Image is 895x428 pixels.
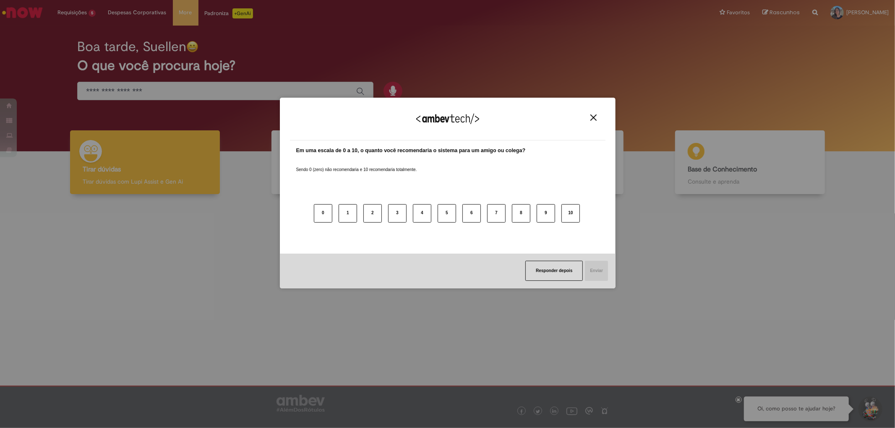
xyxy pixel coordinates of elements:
[512,204,530,223] button: 8
[561,204,580,223] button: 10
[296,147,526,155] label: Em uma escala de 0 a 10, o quanto você recomendaria o sistema para um amigo ou colega?
[413,204,431,223] button: 4
[363,204,382,223] button: 2
[296,157,417,173] label: Sendo 0 (zero) não recomendaria e 10 recomendaria totalmente.
[314,204,332,223] button: 0
[588,114,599,121] button: Close
[388,204,407,223] button: 3
[438,204,456,223] button: 5
[487,204,506,223] button: 7
[462,204,481,223] button: 6
[339,204,357,223] button: 1
[590,114,597,121] img: Close
[416,114,479,124] img: Logo Ambevtech
[537,204,555,223] button: 9
[525,261,583,281] button: Responder depois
